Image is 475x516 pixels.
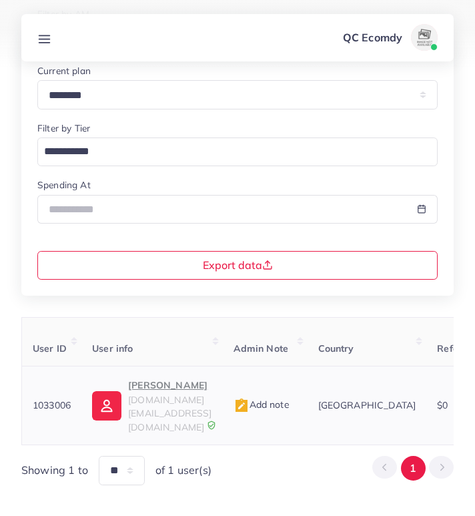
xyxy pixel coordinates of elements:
[203,260,273,270] span: Export data
[128,377,211,393] p: [PERSON_NAME]
[37,64,91,77] label: Current plan
[372,456,454,481] ul: Pagination
[233,342,289,354] span: Admin Note
[33,399,71,411] span: 1033006
[37,178,91,192] label: Spending At
[155,463,211,478] span: of 1 user(s)
[92,391,121,421] img: ic-user-info.36bf1079.svg
[411,24,438,51] img: avatar
[401,456,426,481] button: Go to page 1
[128,394,211,433] span: [DOMAIN_NAME][EMAIL_ADDRESS][DOMAIN_NAME]
[37,251,438,280] button: Export data
[37,138,438,166] div: Search for option
[437,342,475,354] span: Referral
[21,463,88,478] span: Showing 1 to
[233,399,290,411] span: Add note
[92,377,211,434] a: [PERSON_NAME][DOMAIN_NAME][EMAIL_ADDRESS][DOMAIN_NAME]
[92,342,133,354] span: User info
[233,398,250,414] img: admin_note.cdd0b510.svg
[318,342,354,354] span: Country
[437,399,448,411] span: $0
[318,399,416,411] span: [GEOGRAPHIC_DATA]
[33,342,67,354] span: User ID
[39,140,420,163] input: Search for option
[336,24,443,51] a: QC Ecomdyavatar
[343,29,402,45] p: QC Ecomdy
[37,121,90,135] label: Filter by Tier
[207,421,216,430] img: 9CAL8B2pu8EFxCJHYAAAAldEVYdGRhdGU6Y3JlYXRlADIwMjItMTItMDlUMDQ6NTg6MzkrMDA6MDBXSlgLAAAAJXRFWHRkYXR...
